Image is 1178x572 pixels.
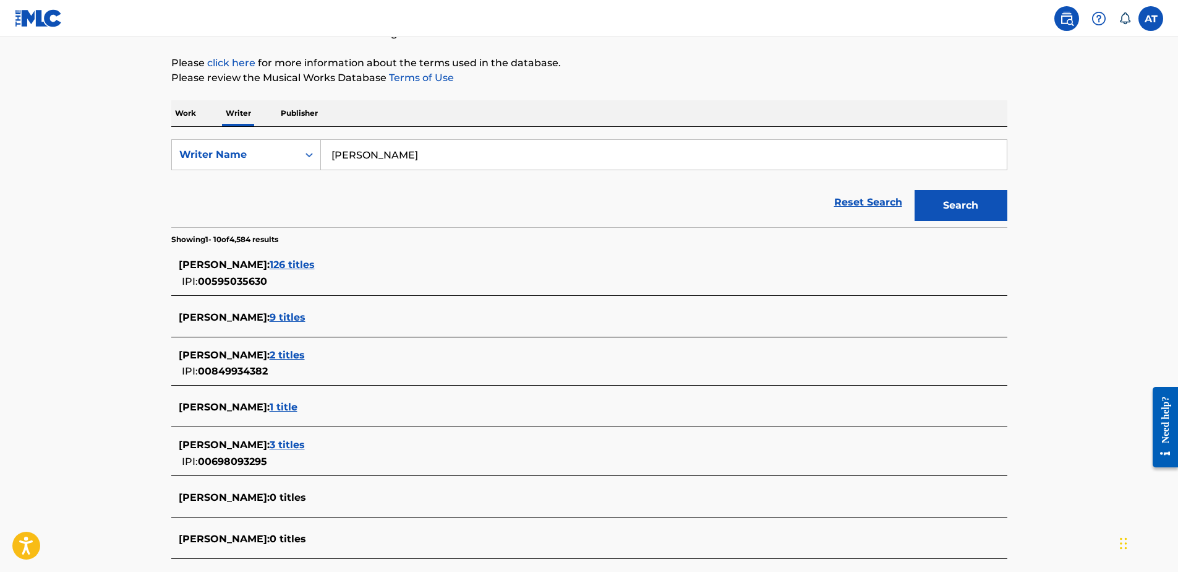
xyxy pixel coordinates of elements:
span: 00849934382 [198,365,268,377]
div: Drag [1120,525,1127,562]
a: click here [207,57,255,69]
span: [PERSON_NAME] : [179,259,270,271]
a: Reset Search [828,189,908,216]
iframe: Chat Widget [1116,513,1178,572]
span: IPI: [182,275,198,287]
img: MLC Logo [15,9,62,27]
span: [PERSON_NAME] : [179,492,270,503]
span: [PERSON_NAME] : [179,533,270,545]
span: 0 titles [270,492,306,503]
span: 2 titles [270,349,305,361]
span: 9 titles [270,311,305,323]
p: Work [171,100,200,126]
p: Please for more information about the terms used in the database. [171,56,1007,71]
p: Publisher [277,100,322,126]
span: IPI: [182,365,198,377]
span: [PERSON_NAME] : [179,439,270,451]
p: Showing 1 - 10 of 4,584 results [171,234,278,245]
button: Search [915,190,1007,221]
span: [PERSON_NAME] : [179,349,270,361]
span: 0 titles [270,533,306,545]
span: 126 titles [270,259,315,271]
iframe: Resource Center [1143,378,1178,477]
div: Writer Name [179,147,291,162]
p: Writer [222,100,255,126]
div: User Menu [1138,6,1163,31]
p: Please review the Musical Works Database [171,71,1007,85]
span: 1 title [270,401,297,413]
span: 00595035630 [198,275,267,287]
span: 00698093295 [198,456,267,467]
img: search [1059,11,1074,26]
a: Public Search [1054,6,1079,31]
span: [PERSON_NAME] : [179,311,270,323]
a: Terms of Use [386,72,454,84]
form: Search Form [171,139,1007,227]
div: Help [1086,6,1111,31]
div: Notifications [1119,12,1131,25]
img: help [1091,11,1106,26]
span: 3 titles [270,439,305,451]
span: [PERSON_NAME] : [179,401,270,413]
span: IPI: [182,456,198,467]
